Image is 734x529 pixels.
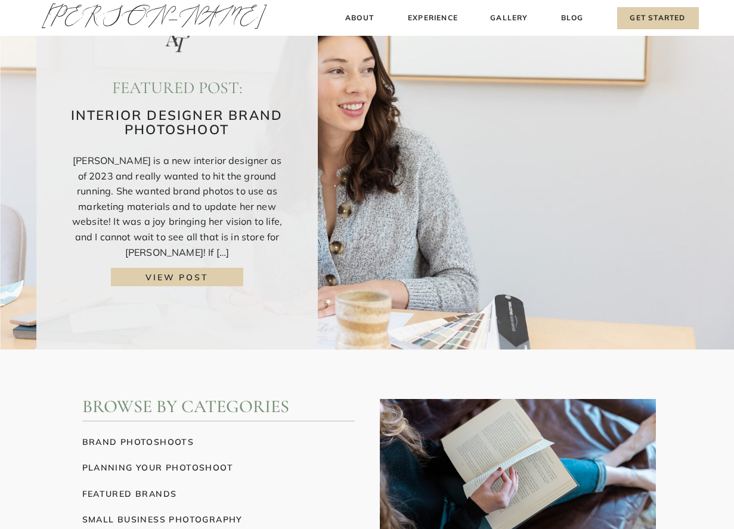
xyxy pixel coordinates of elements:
[407,12,460,24] a: Experience
[66,78,289,98] h2: featured post:
[617,7,699,29] a: Get Started
[490,12,529,24] a: Gallery
[342,12,377,24] a: About
[71,107,283,138] a: Interior Designer Brand Photoshoot
[82,435,355,448] a: brand photoshoots
[122,271,233,283] a: view post
[82,487,219,500] a: featured brands
[111,268,243,286] a: Interior Designer Brand Photoshoot
[82,513,287,525] a: small business photography
[559,12,586,24] a: Blog
[71,153,284,260] p: [PERSON_NAME] is a new interior designer as of 2023 and really wanted to hit the ground running. ...
[82,396,482,420] h2: Browse by Categories
[82,461,355,474] a: planning your photoshoot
